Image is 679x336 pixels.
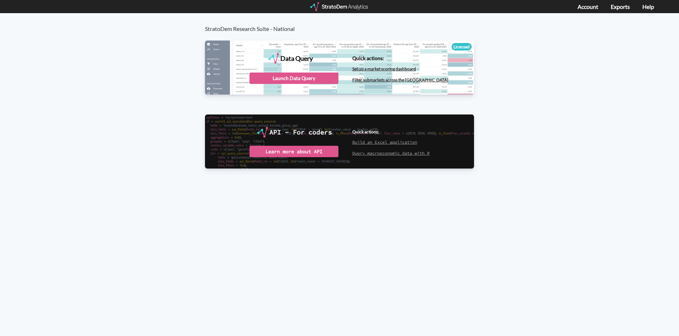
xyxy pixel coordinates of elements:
div: Data Query [280,53,313,64]
h3: StratoDem Research Suite - National [205,13,481,32]
a: Set up a market scoring dashboard [352,66,416,71]
a: Exports [611,3,630,10]
a: Help [642,3,654,10]
div: Learn more about API [249,146,338,157]
div: API - For coders [269,127,332,138]
a: Build an Excel application [352,139,417,145]
a: Filter submarkets across the [GEOGRAPHIC_DATA] [352,77,448,82]
a: Query macroeconomic data with R [352,150,430,156]
h4: Quick actions: [352,129,430,134]
a: Account [578,3,598,10]
div: Licensed [452,43,472,50]
div: Launch Data Query [249,73,338,84]
h4: Quick actions: [352,55,448,61]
